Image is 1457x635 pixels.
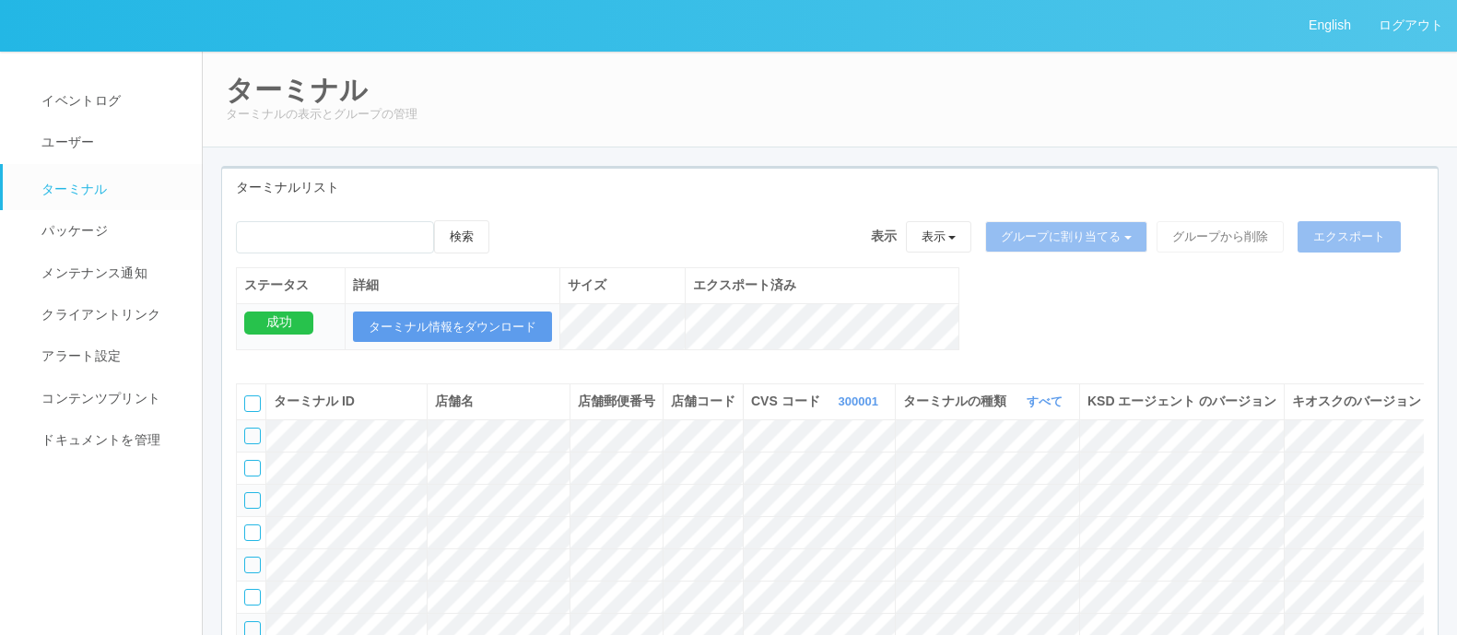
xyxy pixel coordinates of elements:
button: 300001 [834,393,887,411]
button: 検索 [434,220,489,253]
a: ドキュメントを管理 [3,419,218,461]
a: イベントログ [3,80,218,122]
span: ドキュメントを管理 [37,432,160,447]
div: ターミナルリスト [222,169,1438,206]
div: エクスポート済み [693,276,951,295]
button: エクスポート [1298,221,1401,253]
a: パッケージ [3,210,218,252]
a: すべて [1027,394,1067,408]
a: クライアントリンク [3,294,218,335]
div: ステータス [244,276,337,295]
span: パッケージ [37,223,108,238]
span: メンテナンス通知 [37,265,147,280]
button: ターミナル情報をダウンロード [353,312,552,343]
span: ユーザー [37,135,94,149]
a: ユーザー [3,122,218,163]
a: コンテンツプリント [3,378,218,419]
a: 300001 [839,394,883,408]
p: ターミナルの表示とグループの管理 [226,105,1434,123]
button: グループから削除 [1157,221,1284,253]
span: コンテンツプリント [37,391,160,406]
a: ターミナル [3,164,218,210]
span: 店舗コード [671,394,735,408]
span: ターミナルの種類 [903,392,1011,411]
h2: ターミナル [226,75,1434,105]
button: グループに割り当てる [985,221,1147,253]
span: 表示 [871,227,897,246]
div: 成功 [244,312,313,335]
span: アラート設定 [37,348,121,363]
a: メンテナンス通知 [3,253,218,294]
button: すべて [1022,393,1072,411]
div: サイズ [568,276,677,295]
a: アラート設定 [3,335,218,377]
span: CVS コード [751,392,825,411]
span: ターミナル [37,182,108,196]
span: キオスクのバージョン [1292,394,1421,408]
span: 店舗郵便番号 [578,394,655,408]
div: 詳細 [353,276,552,295]
button: 表示 [906,221,972,253]
span: クライアントリンク [37,307,160,322]
span: KSD エージェント のバージョン [1087,394,1276,408]
span: 店舗名 [435,394,474,408]
div: ターミナル ID [274,392,419,411]
span: イベントログ [37,93,121,108]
